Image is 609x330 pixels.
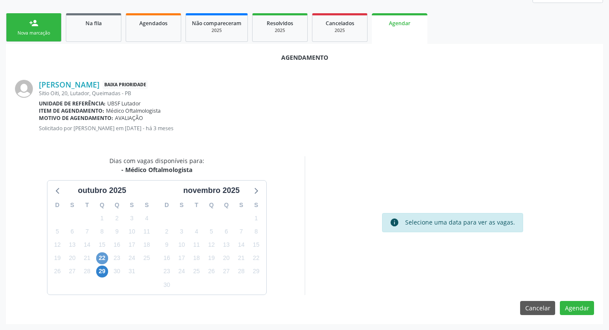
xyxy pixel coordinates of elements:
[65,199,80,212] div: S
[107,100,141,107] span: UBSF Lutador
[66,266,78,277] span: segunda-feira, 27 de outubro de 2025
[159,199,174,212] div: D
[51,239,63,251] span: domingo, 12 de outubro de 2025
[12,30,55,36] div: Nova marcação
[191,225,203,237] span: terça-feira, 4 de novembro de 2025
[39,107,104,114] b: Item de agendamento:
[15,80,33,98] img: img
[39,100,106,107] b: Unidade de referência:
[191,239,203,251] span: terça-feira, 11 de novembro de 2025
[66,252,78,264] span: segunda-feira, 20 de outubro de 2025
[74,185,129,196] div: outubro 2025
[141,239,153,251] span: sábado, 18 de outubro de 2025
[192,20,241,27] span: Não compareceram
[204,199,219,212] div: Q
[111,266,123,277] span: quinta-feira, 30 de outubro de 2025
[96,225,108,237] span: quarta-feira, 8 de outubro de 2025
[51,225,63,237] span: domingo, 5 de outubro de 2025
[66,225,78,237] span: segunda-feira, 6 de outubro de 2025
[176,266,188,277] span: segunda-feira, 24 de novembro de 2025
[176,252,188,264] span: segunda-feira, 17 de novembro de 2025
[189,199,204,212] div: T
[111,225,123,237] span: quinta-feira, 9 de outubro de 2025
[235,266,247,277] span: sexta-feira, 28 de novembro de 2025
[109,156,204,174] div: Dias com vagas disponíveis para:
[318,27,361,34] div: 2025
[29,18,38,28] div: person_add
[96,252,108,264] span: quarta-feira, 22 de outubro de 2025
[81,225,93,237] span: terça-feira, 7 de outubro de 2025
[250,212,262,224] span: sábado, 1 de novembro de 2025
[15,53,594,62] div: Agendamento
[85,20,102,27] span: Na fila
[206,239,218,251] span: quarta-feira, 12 de novembro de 2025
[206,252,218,264] span: quarta-feira, 19 de novembro de 2025
[390,218,399,227] i: info
[126,266,138,277] span: sexta-feira, 31 de outubro de 2025
[176,239,188,251] span: segunda-feira, 10 de novembro de 2025
[267,20,293,27] span: Resolvidos
[39,114,113,122] b: Motivo de agendamento:
[206,266,218,277] span: quarta-feira, 26 de novembro de 2025
[124,199,139,212] div: S
[405,218,515,227] div: Selecione uma data para ver as vagas.
[103,80,148,89] span: Baixa Prioridade
[81,252,93,264] span: terça-feira, 21 de outubro de 2025
[115,114,143,122] span: AVALIAÇÃO
[39,125,594,132] p: Solicitado por [PERSON_NAME] em [DATE] - há 3 meses
[139,20,168,27] span: Agendados
[126,252,138,264] span: sexta-feira, 24 de outubro de 2025
[221,266,232,277] span: quinta-feira, 27 de novembro de 2025
[389,20,410,27] span: Agendar
[96,239,108,251] span: quarta-feira, 15 de outubro de 2025
[235,239,247,251] span: sexta-feira, 14 de novembro de 2025
[111,212,123,224] span: quinta-feira, 2 de outubro de 2025
[191,266,203,277] span: terça-feira, 25 de novembro de 2025
[51,266,63,277] span: domingo, 26 de outubro de 2025
[219,199,234,212] div: Q
[221,225,232,237] span: quinta-feira, 6 de novembro de 2025
[126,239,138,251] span: sexta-feira, 17 de outubro de 2025
[250,239,262,251] span: sábado, 15 de novembro de 2025
[326,20,354,27] span: Cancelados
[206,225,218,237] span: quarta-feira, 5 de novembro de 2025
[235,252,247,264] span: sexta-feira, 21 de novembro de 2025
[126,225,138,237] span: sexta-feira, 10 de outubro de 2025
[180,185,243,196] div: novembro 2025
[94,199,109,212] div: Q
[79,199,94,212] div: T
[161,225,173,237] span: domingo, 2 de novembro de 2025
[250,225,262,237] span: sábado, 8 de novembro de 2025
[259,27,301,34] div: 2025
[111,239,123,251] span: quinta-feira, 16 de outubro de 2025
[111,252,123,264] span: quinta-feira, 23 de outubro de 2025
[50,199,65,212] div: D
[161,252,173,264] span: domingo, 16 de novembro de 2025
[51,252,63,264] span: domingo, 19 de outubro de 2025
[81,239,93,251] span: terça-feira, 14 de outubro de 2025
[139,199,154,212] div: S
[141,252,153,264] span: sábado, 25 de outubro de 2025
[221,252,232,264] span: quinta-feira, 20 de novembro de 2025
[39,90,594,97] div: Sitio Oiti, 20, Lutador, Queimadas - PB
[141,225,153,237] span: sábado, 11 de outubro de 2025
[96,212,108,224] span: quarta-feira, 1 de outubro de 2025
[106,107,161,114] span: Médico Oftalmologista
[234,199,249,212] div: S
[39,80,100,89] a: [PERSON_NAME]
[192,27,241,34] div: 2025
[81,266,93,277] span: terça-feira, 28 de outubro de 2025
[109,165,204,174] div: - Médico Oftalmologista
[161,266,173,277] span: domingo, 23 de novembro de 2025
[560,301,594,315] button: Agendar
[161,279,173,291] span: domingo, 30 de novembro de 2025
[174,199,189,212] div: S
[221,239,232,251] span: quinta-feira, 13 de novembro de 2025
[109,199,124,212] div: Q
[250,252,262,264] span: sábado, 22 de novembro de 2025
[161,239,173,251] span: domingo, 9 de novembro de 2025
[96,266,108,277] span: quarta-feira, 29 de outubro de 2025
[249,199,264,212] div: S
[235,225,247,237] span: sexta-feira, 7 de novembro de 2025
[141,212,153,224] span: sábado, 4 de outubro de 2025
